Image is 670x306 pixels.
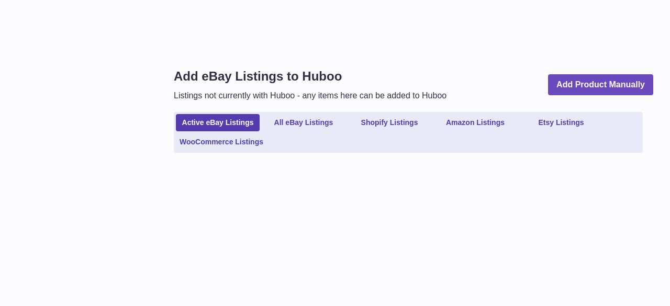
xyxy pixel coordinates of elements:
p: Listings not currently with Huboo - any items here can be added to Huboo [174,90,446,101]
a: Add Product Manually [548,74,653,96]
a: Etsy Listings [519,114,603,131]
a: Amazon Listings [433,114,517,131]
a: All eBay Listings [262,114,345,131]
a: Active eBay Listings [176,114,260,131]
a: WooCommerce Listings [176,133,267,151]
a: Shopify Listings [348,114,431,131]
h1: Add eBay Listings to Huboo [174,68,446,85]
